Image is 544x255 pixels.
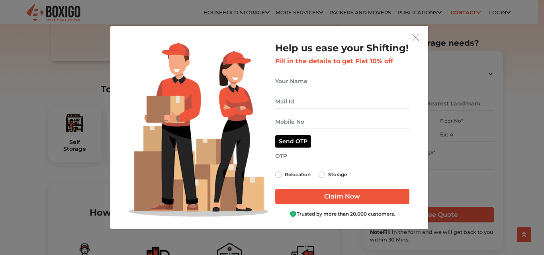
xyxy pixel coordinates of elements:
input: OTP [275,149,409,163]
label: Storage [328,170,347,179]
img: Boxigo Customer Shield [290,210,297,218]
button: Send OTP [275,135,311,148]
label: Relocation [285,170,311,179]
input: Mobile No [275,115,409,129]
input: Mail Id [275,95,409,109]
input: Claim Now [275,189,409,204]
input: Your Name [275,74,409,88]
img: exit [412,34,419,41]
img: Lead Welcome Image [129,43,269,217]
div: Trusted by more than 20,000 customers. [275,210,409,218]
h2: Help us ease your Shifting! [275,43,409,54]
h3: Fill in the details to get Flat 10% off [275,57,409,65]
